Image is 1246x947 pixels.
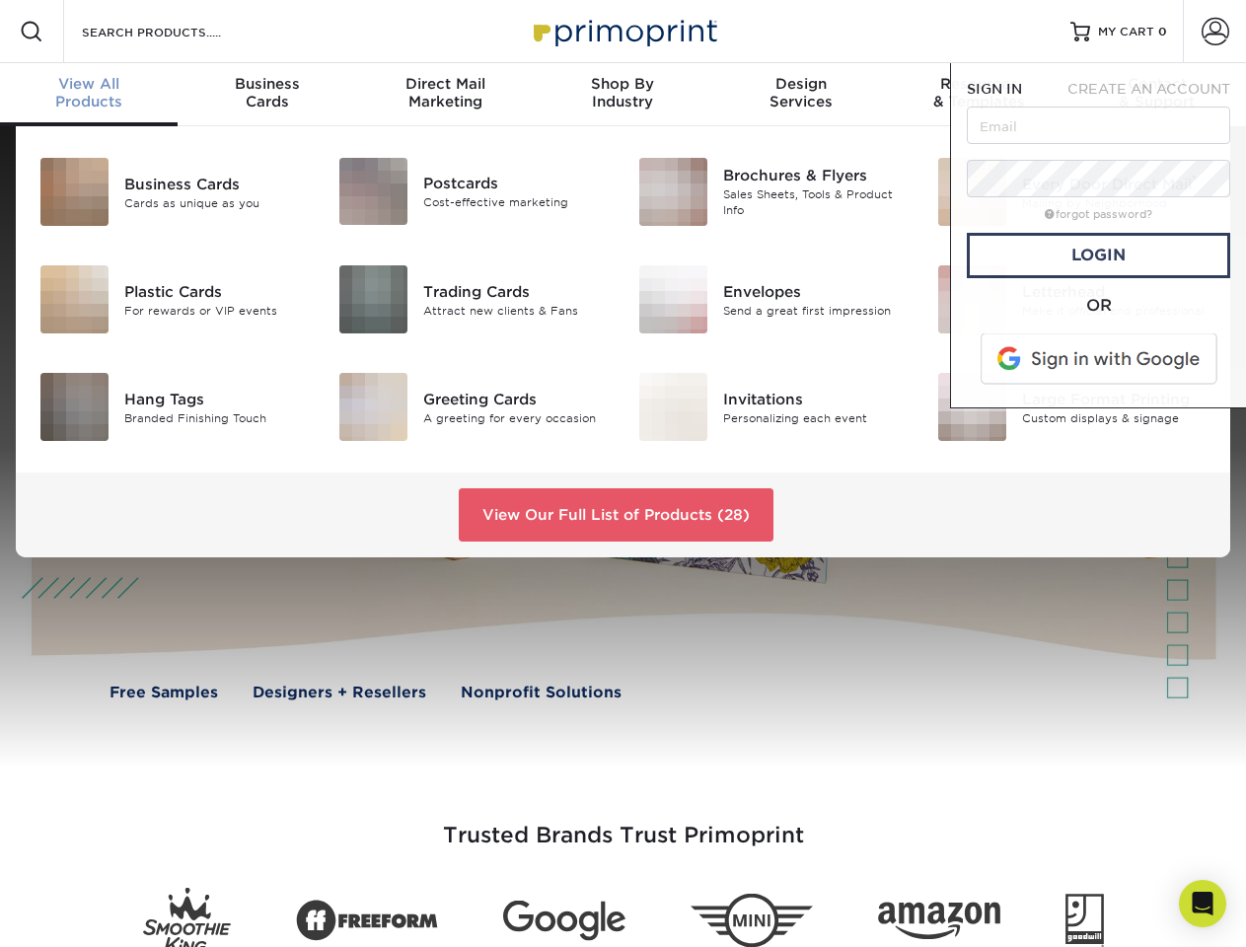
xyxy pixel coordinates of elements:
[124,173,309,194] div: Business Cards
[723,409,908,426] div: Personalizing each event
[534,75,711,110] div: Industry
[890,75,1067,93] span: Resources
[338,365,608,449] a: Greeting Cards Greeting Cards A greeting for every occasion
[723,186,908,219] div: Sales Sheets, Tools & Product Info
[890,75,1067,110] div: & Templates
[124,388,309,409] div: Hang Tags
[1179,880,1226,927] div: Open Intercom Messenger
[178,63,355,126] a: BusinessCards
[338,257,608,341] a: Trading Cards Trading Cards Attract new clients & Fans
[178,75,355,110] div: Cards
[423,280,608,302] div: Trading Cards
[124,280,309,302] div: Plastic Cards
[40,265,109,333] img: Plastic Cards
[639,373,707,441] img: Invitations
[967,81,1022,97] span: SIGN IN
[937,150,1207,234] a: Every Door Direct Mail Every Door Direct Mail® Mailing by Neighborhood
[967,294,1230,318] div: OR
[723,165,908,186] div: Brochures & Flyers
[937,257,1207,341] a: Letterhead Letterhead Make it official and professional
[878,903,1000,940] img: Amazon
[46,775,1201,872] h3: Trusted Brands Trust Primoprint
[1065,894,1104,947] img: Goodwill
[938,373,1006,441] img: Large Format Printing
[339,265,407,333] img: Trading Cards
[534,63,711,126] a: Shop ByIndustry
[967,107,1230,144] input: Email
[503,901,625,941] img: Google
[423,409,608,426] div: A greeting for every occasion
[638,150,908,234] a: Brochures & Flyers Brochures & Flyers Sales Sheets, Tools & Product Info
[639,158,707,226] img: Brochures & Flyers
[1045,208,1152,221] a: forgot password?
[338,150,608,233] a: Postcards Postcards Cost-effective marketing
[1098,24,1154,40] span: MY CART
[39,150,309,234] a: Business Cards Business Cards Cards as unique as you
[639,265,707,333] img: Envelopes
[124,409,309,426] div: Branded Finishing Touch
[890,63,1067,126] a: Resources& Templates
[423,194,608,211] div: Cost-effective marketing
[39,257,309,341] a: Plastic Cards Plastic Cards For rewards or VIP events
[423,302,608,319] div: Attract new clients & Fans
[40,158,109,226] img: Business Cards
[534,75,711,93] span: Shop By
[356,75,534,110] div: Marketing
[39,365,309,449] a: Hang Tags Hang Tags Branded Finishing Touch
[178,75,355,93] span: Business
[356,75,534,93] span: Direct Mail
[459,488,773,542] a: View Our Full List of Products (28)
[339,373,407,441] img: Greeting Cards
[1067,81,1230,97] span: CREATE AN ACCOUNT
[124,194,309,211] div: Cards as unique as you
[712,75,890,93] span: Design
[938,265,1006,333] img: Letterhead
[723,302,908,319] div: Send a great first impression
[356,63,534,126] a: Direct MailMarketing
[937,365,1207,449] a: Large Format Printing Large Format Printing Custom displays & signage
[80,20,272,43] input: SEARCH PRODUCTS.....
[712,63,890,126] a: DesignServices
[423,173,608,194] div: Postcards
[938,158,1006,226] img: Every Door Direct Mail
[124,302,309,319] div: For rewards or VIP events
[638,365,908,449] a: Invitations Invitations Personalizing each event
[339,158,407,225] img: Postcards
[638,257,908,341] a: Envelopes Envelopes Send a great first impression
[723,388,908,409] div: Invitations
[40,373,109,441] img: Hang Tags
[1158,25,1167,38] span: 0
[525,10,722,52] img: Primoprint
[712,75,890,110] div: Services
[423,388,608,409] div: Greeting Cards
[723,280,908,302] div: Envelopes
[1022,409,1207,426] div: Custom displays & signage
[967,233,1230,278] a: Login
